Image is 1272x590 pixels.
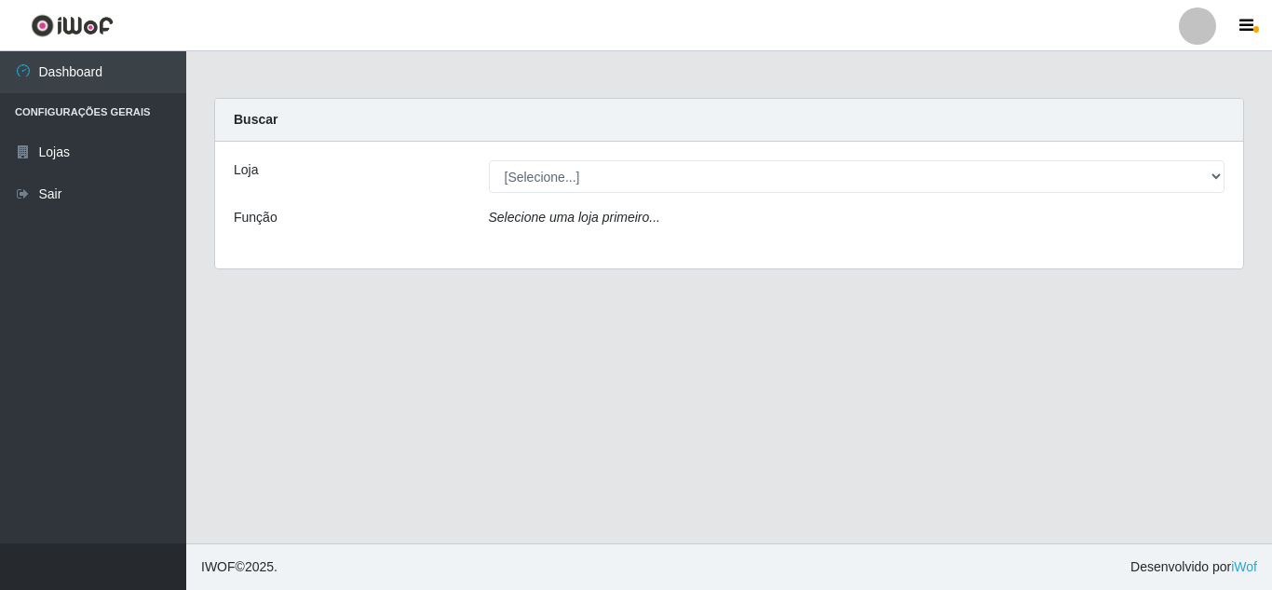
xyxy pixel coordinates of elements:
[1231,559,1257,574] a: iWof
[201,557,277,577] span: © 2025 .
[234,112,277,127] strong: Buscar
[234,208,277,227] label: Função
[201,559,236,574] span: IWOF
[31,14,114,37] img: CoreUI Logo
[234,160,258,180] label: Loja
[1130,557,1257,577] span: Desenvolvido por
[489,210,660,225] i: Selecione uma loja primeiro...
